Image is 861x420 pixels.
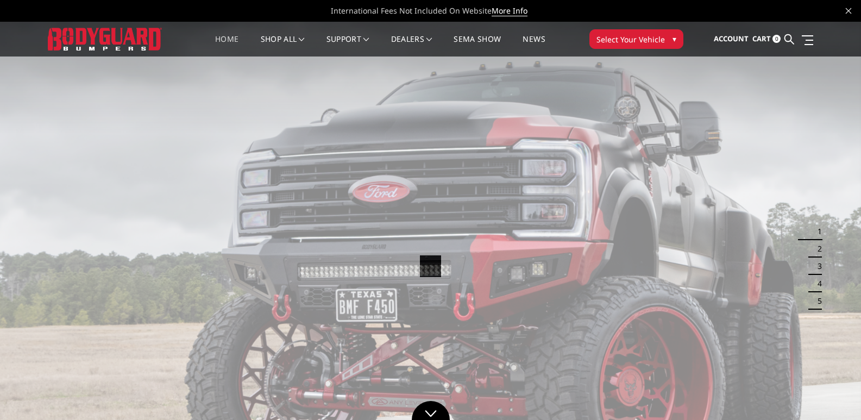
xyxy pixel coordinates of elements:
span: 0 [772,35,781,43]
a: shop all [261,35,305,57]
button: 1 of 5 [811,223,822,240]
span: Select Your Vehicle [596,34,665,45]
a: Account [714,24,749,54]
button: 3 of 5 [811,258,822,275]
a: More Info [492,5,527,16]
a: Dealers [391,35,432,57]
span: Cart [752,34,771,43]
button: 4 of 5 [811,275,822,292]
span: Account [714,34,749,43]
button: 2 of 5 [811,240,822,258]
a: Home [215,35,238,57]
button: 5 of 5 [811,292,822,310]
span: ▾ [673,33,676,45]
a: Cart 0 [752,24,781,54]
button: Select Your Vehicle [589,29,683,49]
a: Click to Down [412,401,450,420]
img: BODYGUARD BUMPERS [48,28,162,50]
a: Support [326,35,369,57]
a: News [523,35,545,57]
a: SEMA Show [454,35,501,57]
